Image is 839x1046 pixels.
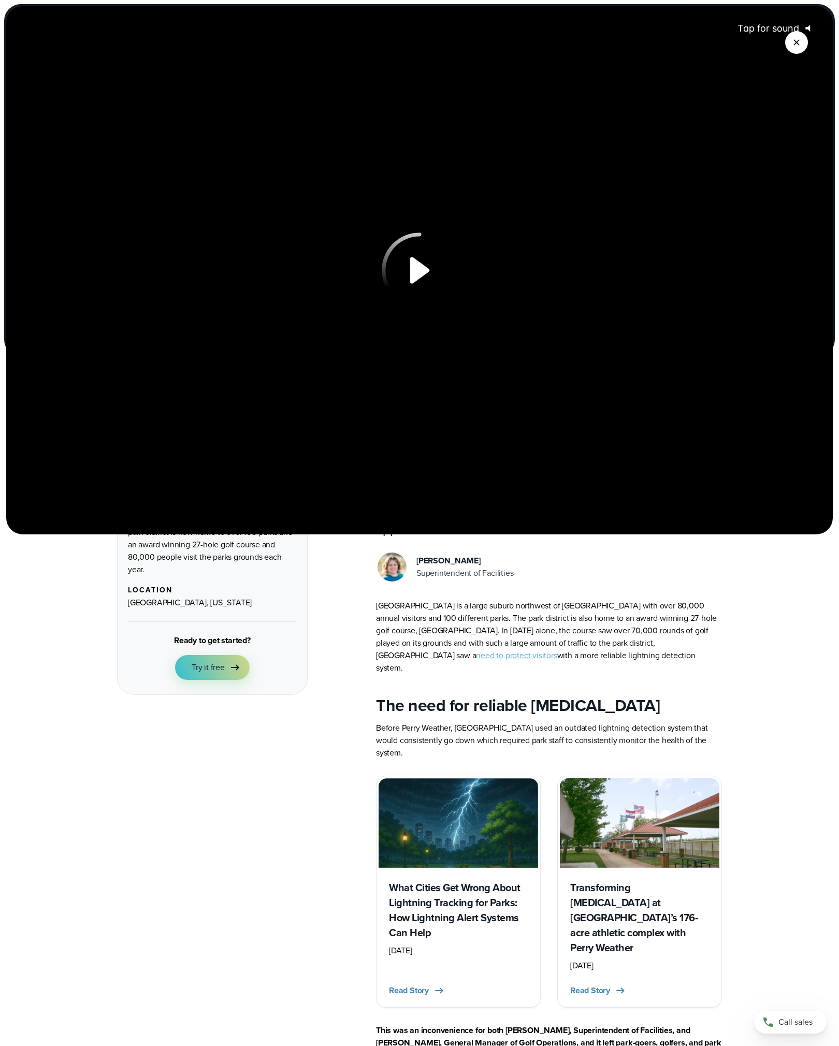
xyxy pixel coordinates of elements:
button: Close Video [785,31,808,54]
div: Ready to get started? [174,634,251,647]
a: Try it free [175,655,250,680]
a: Chesterfield Parks and Recreation Featured Image Transforming [MEDICAL_DATA] at [GEOGRAPHIC_DATA]... [557,776,722,1008]
strong: The need for reliable [MEDICAL_DATA] [376,693,660,718]
div: Location [128,586,297,594]
div: slideshow [376,776,722,1008]
div: [GEOGRAPHIC_DATA], [US_STATE] [128,597,297,609]
img: Lightning Tracking and lightning detection for Cities [379,778,538,868]
button: Read Story [389,984,445,997]
div: [DATE] [570,960,709,972]
h3: Transforming [MEDICAL_DATA] at [GEOGRAPHIC_DATA]’s 176-acre athletic complex with Perry Weather [570,880,709,955]
div: [PERSON_NAME] [416,555,513,567]
div: Superintendent of Facilities [416,567,513,579]
p: [GEOGRAPHIC_DATA] is a large suburb northwest of [GEOGRAPHIC_DATA] with over 80,000 annual visito... [376,600,722,674]
span: Call sales [778,1016,813,1028]
h3: What Cities Get Wrong About Lightning Tracking for Parks: How Lightning Alert Systems Can Help [389,880,528,940]
a: need to protect visitors [476,649,557,661]
div: [DATE] [389,945,528,957]
a: Lightning Tracking and lightning detection for Cities What Cities Get Wrong About Lightning Track... [376,776,541,1008]
span: Try it free [192,661,225,674]
img: Chesterfield Parks and Recreation Featured Image [560,778,719,868]
img: Erin Chapa, Superintendent of Facilities Headshot [378,553,407,582]
span: Read Story [389,984,429,997]
a: Call sales [754,1011,827,1034]
button: Read Story [570,984,627,997]
p: Before Perry Weather, [GEOGRAPHIC_DATA] used an outdated lightning detection system that would co... [376,722,722,759]
span: Read Story [570,984,610,997]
